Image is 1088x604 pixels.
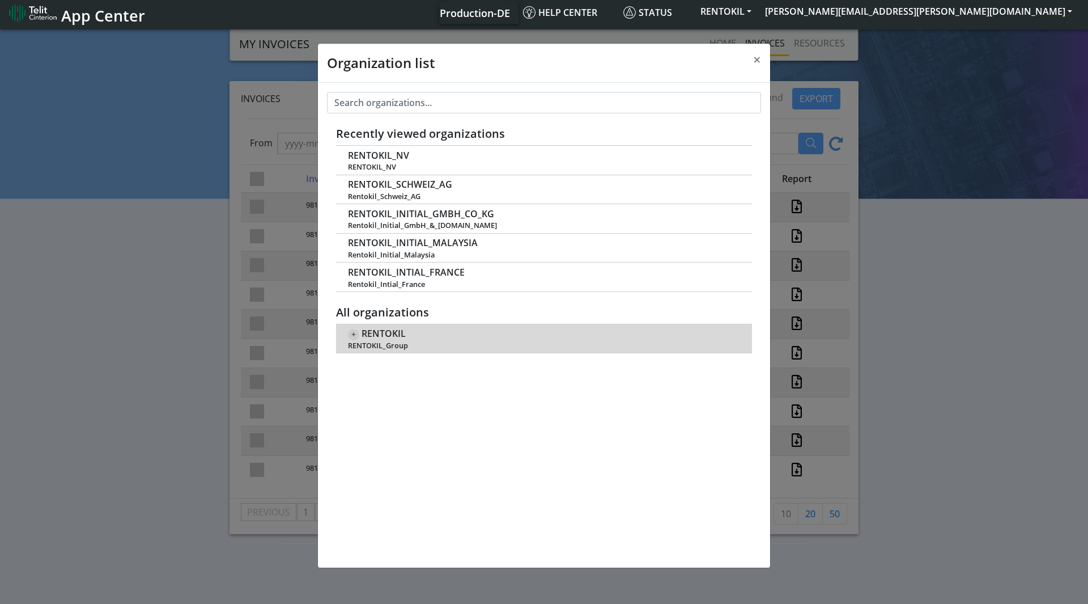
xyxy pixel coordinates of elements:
h5: Recently viewed organizations [336,127,752,141]
a: Status [619,1,694,24]
span: Rentokil_Initial_GmbH_&_[DOMAIN_NAME] [348,221,740,230]
a: Your current platform instance [439,1,509,24]
span: RENTOKIL_INTIAL_FRANCE [348,267,465,278]
h4: Organization list [327,53,435,73]
input: Search organizations... [327,92,761,113]
button: RENTOKIL [694,1,758,22]
span: + [348,329,359,340]
span: Production-DE [440,6,510,20]
a: Help center [518,1,619,24]
img: status.svg [623,6,636,19]
span: RENTOKIL_SCHWEIZ_AG [348,179,452,190]
a: App Center [9,1,143,25]
span: RENTOKIL_Group [348,341,740,350]
span: RENTOKIL_INITIAL_MALAYSIA [348,238,478,248]
span: Rentokil_Schweiz_AG [348,192,740,201]
span: Help center [523,6,597,19]
button: [PERSON_NAME][EMAIL_ADDRESS][PERSON_NAME][DOMAIN_NAME] [758,1,1079,22]
span: App Center [61,5,145,26]
img: logo-telit-cinterion-gw-new.png [9,4,57,22]
span: RENTOKIL [362,328,406,339]
span: Rentokil_Initial_Malaysia [348,251,740,259]
h5: All organizations [336,306,752,319]
img: knowledge.svg [523,6,535,19]
span: RENTOKIL_INITIAL_GMBH_CO_KG [348,209,494,219]
span: × [753,50,761,69]
span: Rentokil_Intial_France [348,280,740,289]
span: RENTOKIL_NV [348,163,740,171]
span: Status [623,6,672,19]
span: RENTOKIL_NV [348,150,409,161]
